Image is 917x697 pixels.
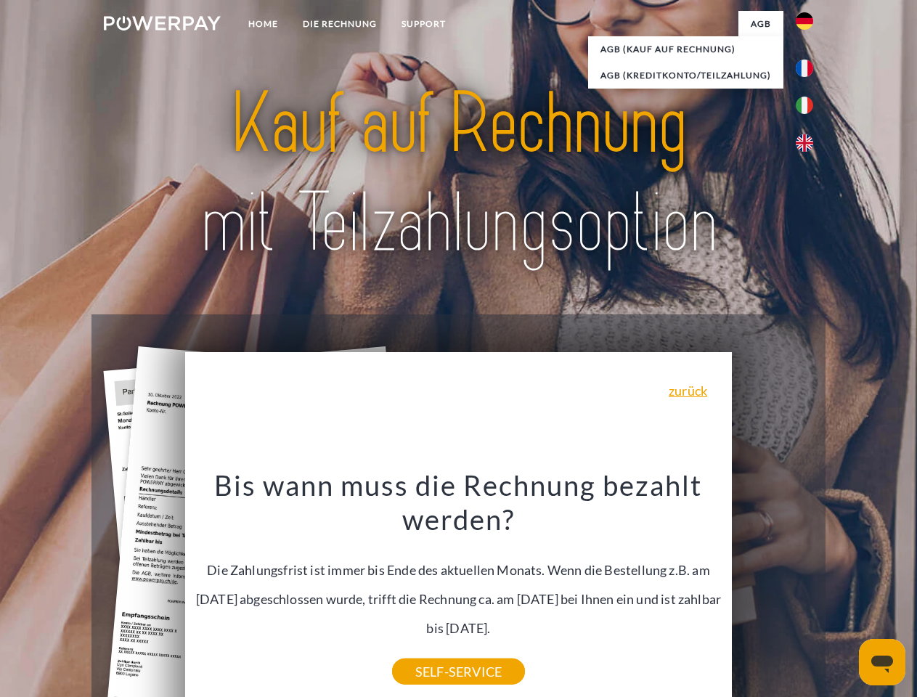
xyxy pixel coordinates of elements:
[389,11,458,37] a: SUPPORT
[669,384,707,397] a: zurück
[738,11,783,37] a: agb
[194,468,724,537] h3: Bis wann muss die Rechnung bezahlt werden?
[796,60,813,77] img: fr
[796,12,813,30] img: de
[796,134,813,152] img: en
[392,659,525,685] a: SELF-SERVICE
[194,468,724,672] div: Die Zahlungsfrist ist immer bis Ende des aktuellen Monats. Wenn die Bestellung z.B. am [DATE] abg...
[236,11,290,37] a: Home
[139,70,778,278] img: title-powerpay_de.svg
[104,16,221,30] img: logo-powerpay-white.svg
[859,639,905,685] iframe: Schaltfläche zum Öffnen des Messaging-Fensters
[290,11,389,37] a: DIE RECHNUNG
[588,62,783,89] a: AGB (Kreditkonto/Teilzahlung)
[796,97,813,114] img: it
[588,36,783,62] a: AGB (Kauf auf Rechnung)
